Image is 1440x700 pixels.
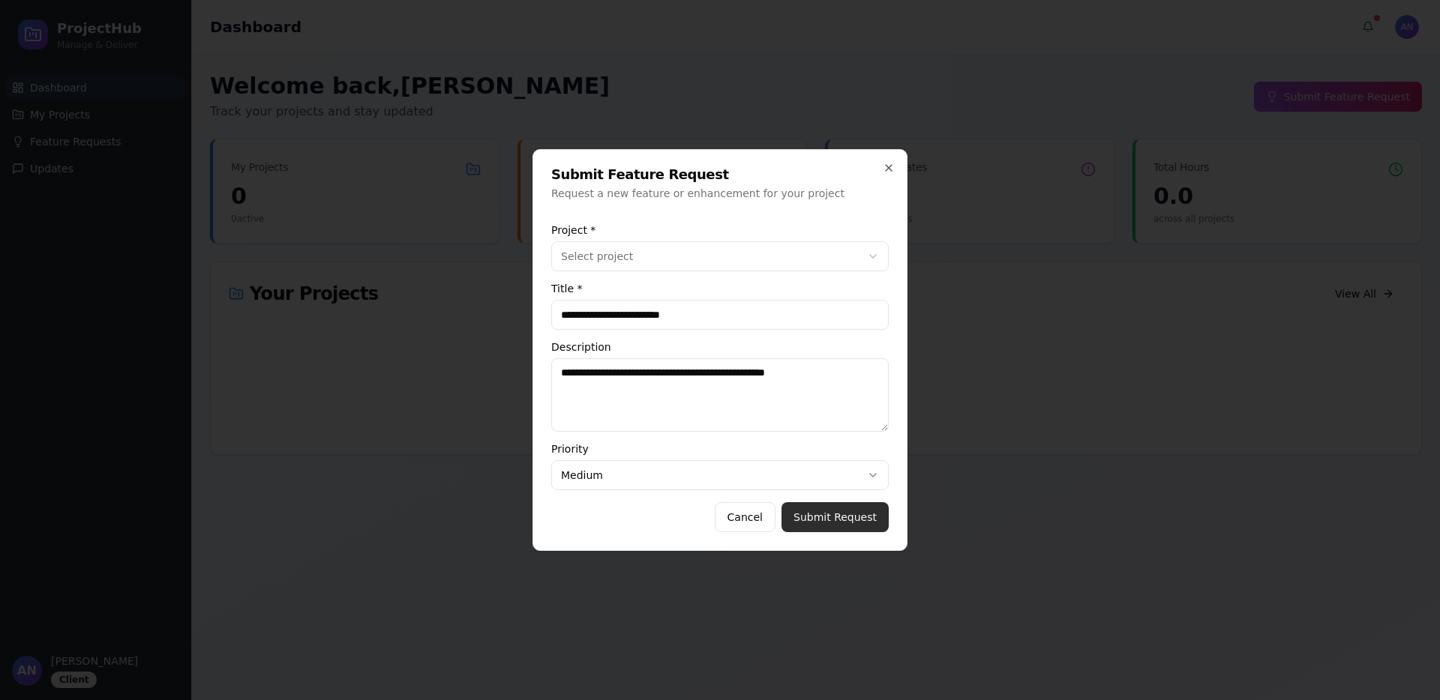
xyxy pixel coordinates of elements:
label: Project * [551,225,889,235]
h2: Submit Feature Request [551,168,889,181]
button: Submit Request [781,502,889,532]
label: Title * [551,283,889,294]
label: Priority [551,444,889,454]
label: Description [551,342,889,352]
p: Request a new feature or enhancement for your project [551,186,889,201]
button: Cancel [715,502,775,532]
